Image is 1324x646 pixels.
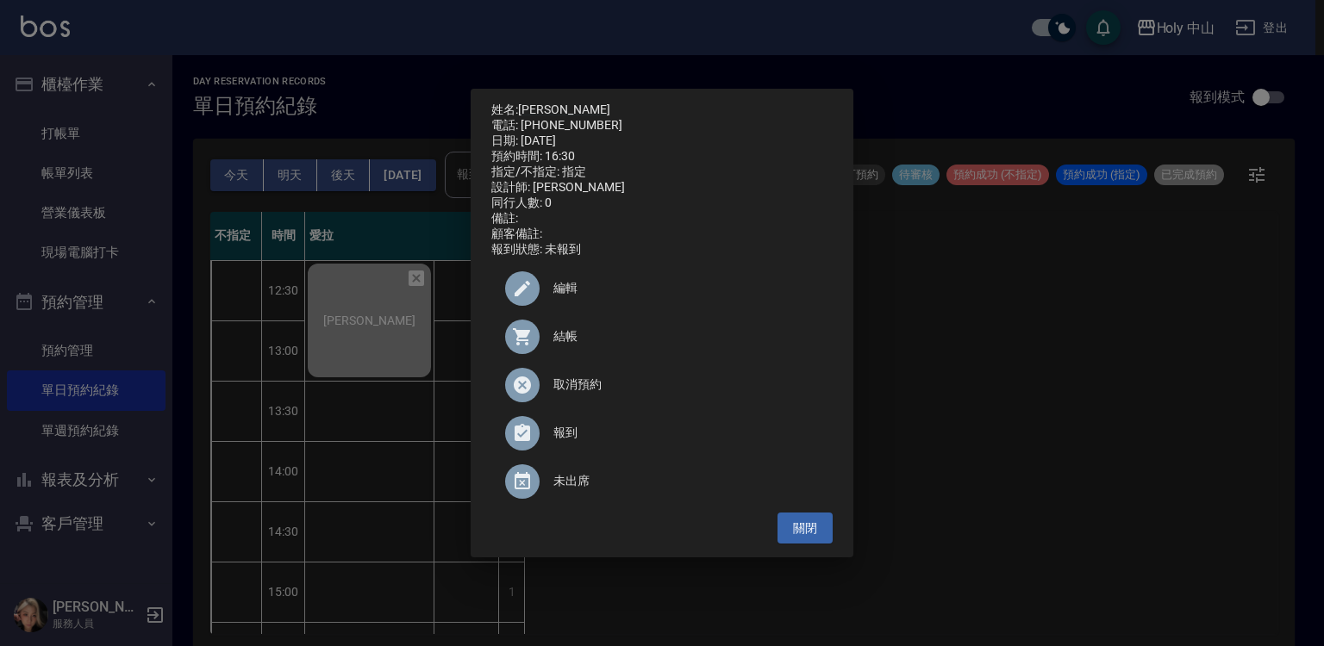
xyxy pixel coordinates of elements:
[491,196,833,211] div: 同行人數: 0
[491,227,833,242] div: 顧客備註:
[491,102,833,118] p: 姓名:
[491,457,833,506] div: 未出席
[491,264,833,313] div: 編輯
[491,149,833,165] div: 預約時間: 16:30
[553,327,819,345] span: 結帳
[518,102,610,116] a: [PERSON_NAME]
[553,472,819,490] span: 未出席
[553,424,819,442] span: 報到
[553,376,819,394] span: 取消預約
[553,279,819,297] span: 編輯
[491,313,833,361] a: 結帳
[491,180,833,196] div: 設計師: [PERSON_NAME]
[491,409,833,457] div: 報到
[491,211,833,227] div: 備註:
[491,134,833,149] div: 日期: [DATE]
[491,118,833,134] div: 電話: [PHONE_NUMBER]
[491,242,833,258] div: 報到狀態: 未報到
[778,512,833,544] button: 關閉
[491,361,833,409] div: 取消預約
[491,165,833,180] div: 指定/不指定: 指定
